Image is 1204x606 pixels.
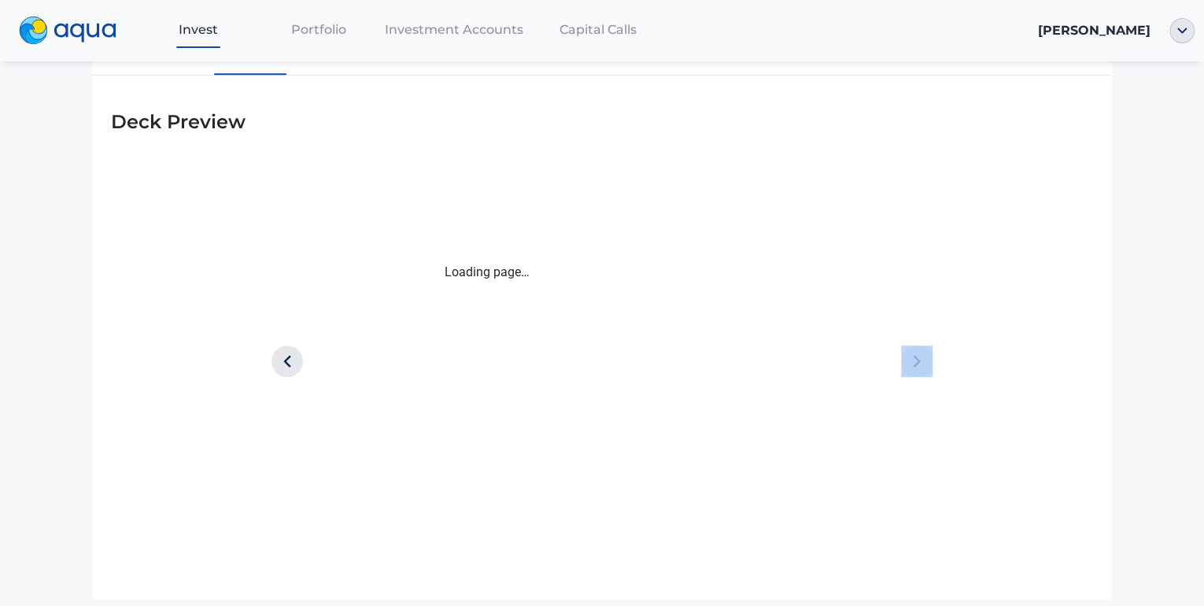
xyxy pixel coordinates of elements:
[385,22,523,37] span: Investment Accounts
[1169,18,1195,43] img: ellipse
[9,13,138,49] a: logo
[530,13,667,46] a: Capital Calls
[179,22,218,37] span: Invest
[445,262,530,282] div: Loading page…
[258,13,379,46] a: Portfolio
[901,345,933,377] img: Right-Arrow.svg
[379,13,530,46] a: Investment Accounts
[1038,23,1150,38] span: [PERSON_NAME]
[291,22,346,37] span: Portfolio
[138,13,259,46] a: Invest
[19,17,116,45] img: logo
[560,22,637,37] span: Capital Calls
[111,107,1093,137] div: Deck Preview
[271,345,303,377] img: Left-Arrow.svg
